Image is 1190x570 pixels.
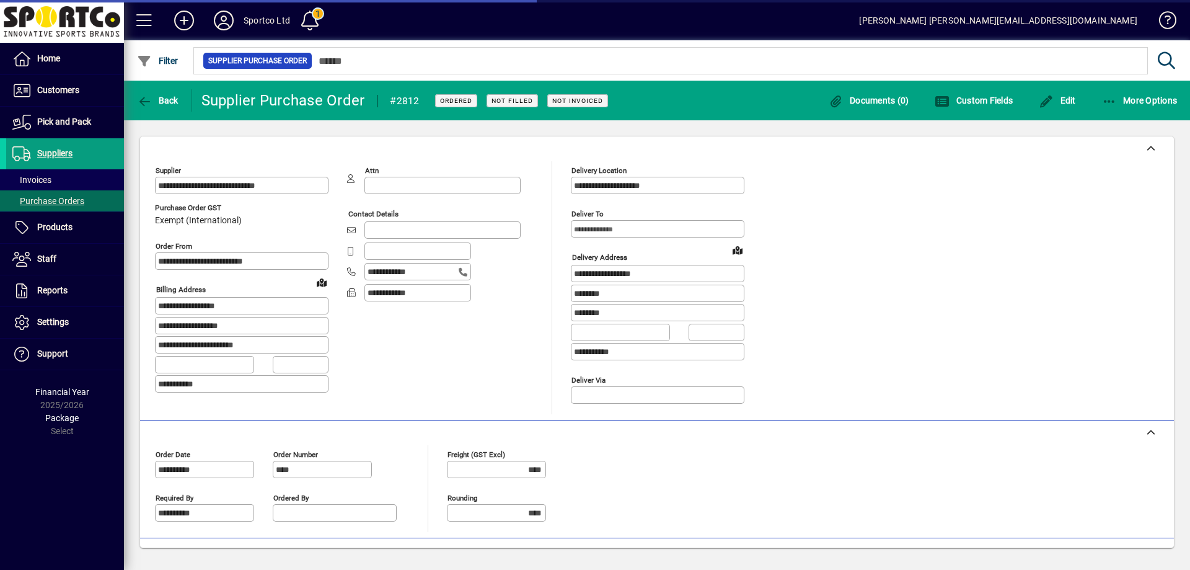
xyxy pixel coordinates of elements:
[312,272,332,292] a: View on map
[935,96,1013,105] span: Custom Fields
[137,96,178,105] span: Back
[244,11,290,30] div: Sportco Ltd
[37,222,73,232] span: Products
[571,210,604,218] mat-label: Deliver To
[124,89,192,112] app-page-header-button: Back
[829,96,909,105] span: Documents (0)
[156,450,190,458] mat-label: Order date
[37,285,68,295] span: Reports
[826,89,912,112] button: Documents (0)
[6,75,124,106] a: Customers
[447,450,505,458] mat-label: Freight (GST excl)
[12,175,51,185] span: Invoices
[208,55,307,67] span: Supplier Purchase Order
[204,9,244,32] button: Profile
[1039,96,1076,105] span: Edit
[6,275,124,306] a: Reports
[12,196,84,206] span: Purchase Orders
[37,148,73,158] span: Suppliers
[1099,89,1181,112] button: More Options
[45,413,79,423] span: Package
[6,43,124,74] a: Home
[491,97,533,105] span: Not Filled
[156,242,192,251] mat-label: Order from
[37,53,60,63] span: Home
[728,240,747,260] a: View on map
[37,349,68,358] span: Support
[6,169,124,190] a: Invoices
[6,244,124,275] a: Staff
[1150,2,1175,43] a: Knowledge Base
[552,97,603,105] span: Not Invoiced
[571,375,606,384] mat-label: Deliver via
[37,317,69,327] span: Settings
[155,204,242,212] span: Purchase Order GST
[35,387,89,397] span: Financial Year
[155,216,242,226] span: Exempt (International)
[1102,96,1178,105] span: More Options
[156,493,193,502] mat-label: Required by
[201,91,365,110] div: Supplier Purchase Order
[134,89,182,112] button: Back
[6,212,124,243] a: Products
[37,85,79,95] span: Customers
[273,493,309,502] mat-label: Ordered by
[1036,89,1079,112] button: Edit
[37,117,91,127] span: Pick and Pack
[137,56,178,66] span: Filter
[156,166,181,175] mat-label: Supplier
[390,91,419,111] div: #2812
[932,89,1016,112] button: Custom Fields
[365,166,379,175] mat-label: Attn
[134,50,182,72] button: Filter
[6,107,124,138] a: Pick and Pack
[447,493,477,502] mat-label: Rounding
[6,339,124,370] a: Support
[6,190,124,212] a: Purchase Orders
[273,450,318,458] mat-label: Order number
[164,9,204,32] button: Add
[37,254,56,264] span: Staff
[859,11,1137,30] div: [PERSON_NAME] [PERSON_NAME][EMAIL_ADDRESS][DOMAIN_NAME]
[571,166,627,175] mat-label: Delivery Location
[440,97,472,105] span: Ordered
[6,307,124,338] a: Settings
